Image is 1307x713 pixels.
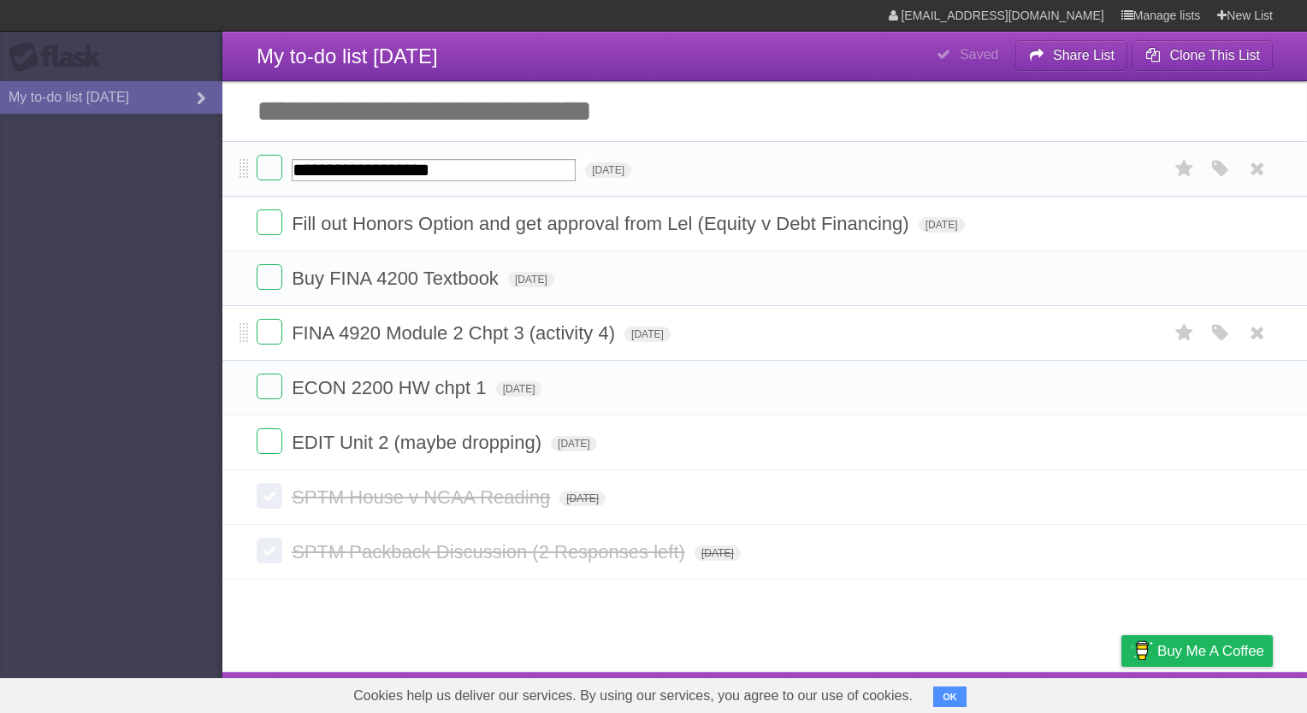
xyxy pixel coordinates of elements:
a: Buy me a coffee [1121,635,1273,667]
a: Suggest a feature [1165,676,1273,709]
span: Fill out Honors Option and get approval from Lel (Equity v Debt Financing) [292,213,913,234]
span: [DATE] [695,545,741,561]
span: FINA 4920 Module 2 Chpt 3 (activity 4) [292,322,619,344]
label: Star task [1168,319,1201,347]
label: Done [257,374,282,399]
span: [DATE] [508,272,554,287]
b: Saved [960,47,998,62]
label: Done [257,428,282,454]
label: Done [257,209,282,235]
label: Done [257,538,282,563]
span: ECON 2200 HW chpt 1 [292,377,490,398]
span: EDIT Unit 2 (maybe dropping) [292,432,546,453]
button: Share List [1015,40,1128,71]
a: Developers [950,676,1020,709]
a: About [894,676,930,709]
label: Done [257,483,282,509]
span: [DATE] [551,436,597,451]
span: [DATE] [585,162,631,178]
span: SPTM Packback Discussion (2 Responses left) [292,541,689,563]
span: My to-do list [DATE] [257,44,438,68]
span: [DATE] [559,491,606,506]
label: Done [257,264,282,290]
b: Share List [1053,48,1115,62]
div: Flask [9,42,111,73]
img: Buy me a coffee [1130,636,1153,665]
label: Done [257,155,282,180]
span: Buy me a coffee [1157,636,1264,666]
button: Clone This List [1132,40,1273,71]
a: Privacy [1099,676,1144,709]
span: SPTM House v NCAA Reading [292,486,554,508]
span: Buy FINA 4200 Textbook [292,268,503,289]
b: Clone This List [1169,48,1260,62]
span: [DATE] [919,217,965,233]
span: [DATE] [624,327,671,342]
button: OK [933,686,967,707]
span: Cookies help us deliver our services. By using our services, you agree to our use of cookies. [336,679,930,713]
label: Star task [1168,155,1201,183]
span: [DATE] [496,381,542,397]
label: Done [257,319,282,345]
a: Terms [1041,676,1079,709]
